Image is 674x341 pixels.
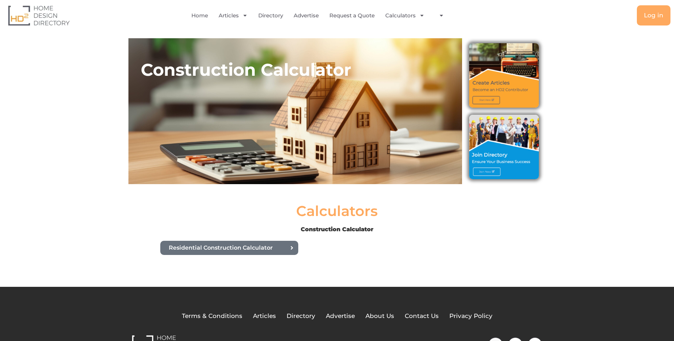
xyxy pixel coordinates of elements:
a: Privacy Policy [449,312,492,321]
a: Contact Us [405,312,439,321]
h2: Calculators [296,204,378,218]
a: Home [191,7,208,24]
a: Advertise [294,7,319,24]
a: Residential Construction Calculator [160,241,298,255]
a: Directory [287,312,315,321]
a: Request a Quote [329,7,375,24]
a: Articles [219,7,248,24]
a: Directory [258,7,283,24]
span: Log in [644,12,663,18]
img: Join Directory [469,115,538,179]
a: Articles [253,312,276,321]
img: Create Articles [469,43,538,108]
b: Construction Calculator [301,226,373,233]
a: Terms & Conditions [182,312,242,321]
a: Calculators [385,7,425,24]
h2: Construction Calculator [141,59,462,80]
span: Residential Construction Calculator [169,245,273,251]
a: Advertise [326,312,355,321]
a: Log in [637,5,670,25]
a: About Us [365,312,394,321]
nav: Menu [137,7,504,24]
